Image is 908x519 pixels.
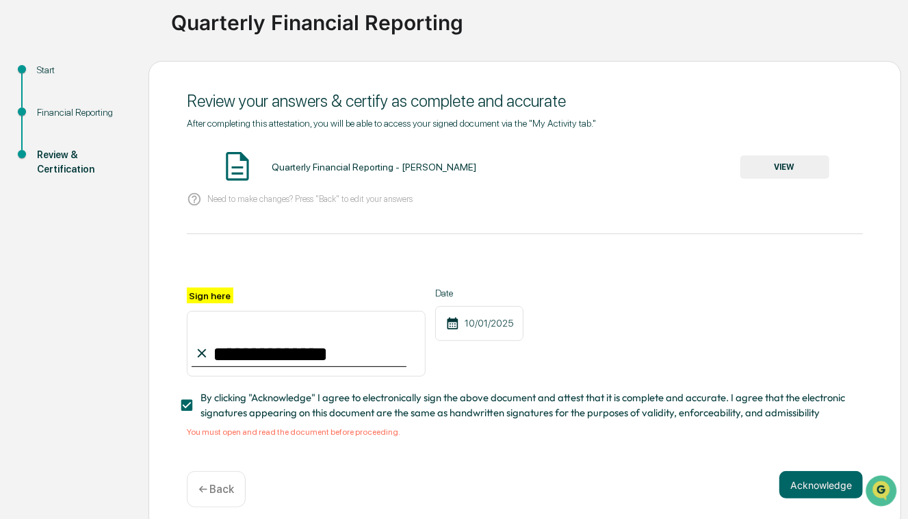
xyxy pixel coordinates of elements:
span: Preclearance [27,172,88,186]
img: 1746055101610-c473b297-6a78-478c-a979-82029cc54cd1 [14,104,38,129]
div: Quarterly Financial Reporting - [PERSON_NAME] [272,162,476,173]
p: Need to make changes? Press "Back" to edit your answers [207,194,413,204]
label: Sign here [187,288,233,303]
div: You must open and read the document before proceeding. [187,427,863,437]
span: After completing this attestation, you will be able to access your signed document via the "My Ac... [187,118,596,129]
label: Date [435,288,523,299]
span: Attestations [113,172,170,186]
p: How can we help? [14,28,249,50]
div: Review your answers & certify as complete and accurate [187,91,863,111]
div: 🔎 [14,199,25,210]
button: Start new chat [233,108,249,125]
a: 🔎Data Lookup [8,192,92,217]
div: Start [37,63,127,77]
p: ← Back [198,483,234,496]
a: Powered byPylon [96,231,166,242]
div: 🖐️ [14,173,25,184]
div: Review & Certification [37,148,127,177]
span: Pylon [136,231,166,242]
div: 🗄️ [99,173,110,184]
span: By clicking "Acknowledge" I agree to electronically sign the above document and attest that it is... [200,390,852,421]
div: We're available if you need us! [47,118,173,129]
button: VIEW [740,155,829,179]
div: Financial Reporting [37,105,127,120]
div: Start new chat [47,104,224,118]
button: Acknowledge [779,471,863,498]
span: Data Lookup [27,198,86,212]
iframe: Open customer support [864,474,901,511]
img: Document Icon [220,149,255,183]
div: 10/01/2025 [435,306,523,341]
a: 🗄️Attestations [94,166,175,191]
a: 🖐️Preclearance [8,166,94,191]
